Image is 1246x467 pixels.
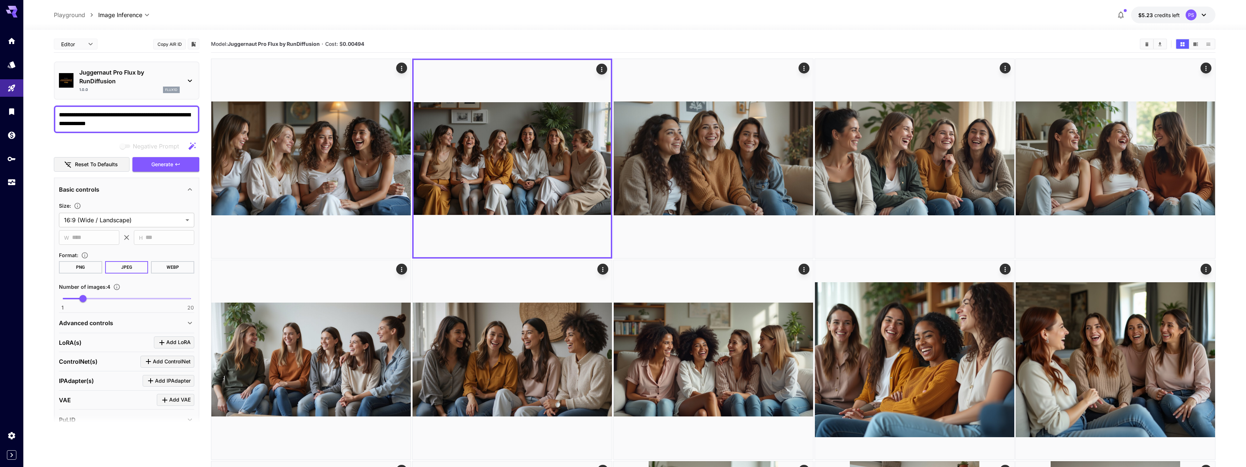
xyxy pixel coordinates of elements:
[139,233,143,242] span: H
[118,141,185,151] span: Negative prompts are not compatible with the selected model.
[132,157,199,172] button: Generate
[211,59,411,258] img: Z
[396,63,407,73] div: Actions
[110,283,123,291] button: Specify how many images to generate in a single request. Each image generation will be charged se...
[157,394,194,406] button: Click to add VAE
[1175,39,1215,49] div: Show media in grid viewShow media in video viewShow media in list view
[154,336,194,348] button: Click to add LoRA
[614,59,813,258] img: Z
[71,202,84,209] button: Adjust the dimensions of the generated image by specifying its width and height in pixels, or sel...
[1189,39,1202,49] button: Show media in video view
[7,60,16,69] div: Models
[7,450,16,460] button: Expand sidebar
[1201,63,1211,73] div: Actions
[414,60,611,257] img: 9k=
[7,107,16,116] div: Library
[413,260,612,459] img: 9k=
[54,11,85,19] a: Playground
[7,84,16,93] div: Playground
[211,260,411,459] img: 9k=
[187,304,194,311] span: 20
[79,68,180,85] p: Juggernaut Pro Flux by RunDiffusion
[7,154,16,163] div: API Keys
[59,314,194,332] div: Advanced controls
[59,396,71,404] p: VAE
[325,41,364,47] span: Cost: $
[59,319,113,327] p: Advanced controls
[143,375,194,387] button: Click to add IPAdapter
[78,252,91,259] button: Choose the file format for the output image.
[596,64,607,75] div: Actions
[61,304,64,311] span: 1
[815,59,1014,258] img: 2Q==
[79,87,88,92] p: 1.0.0
[98,11,142,19] span: Image Inference
[7,178,16,187] div: Usage
[59,261,102,274] button: PNG
[798,63,809,73] div: Actions
[105,261,148,274] button: JPEG
[614,260,813,459] img: Z
[798,264,809,275] div: Actions
[59,357,97,366] p: ControlNet(s)
[59,203,71,209] span: Size :
[396,264,407,275] div: Actions
[815,260,1014,459] img: 2Q==
[322,40,323,48] p: ·
[1131,7,1215,23] button: $5.22509PS
[64,216,183,224] span: 16:9 (Wide / Landscape)
[153,357,191,366] span: Add ControlNet
[7,131,16,140] div: Wallet
[54,11,98,19] nav: breadcrumb
[151,160,173,169] span: Generate
[211,41,320,47] span: Model:
[169,395,191,404] span: Add VAE
[133,142,179,151] span: Negative Prompt
[1016,260,1215,459] img: 9k=
[1140,39,1167,49] div: Clear AllDownload All
[140,356,194,368] button: Click to add ControlNet
[59,252,78,258] span: Format :
[1202,39,1215,49] button: Show media in list view
[59,411,194,428] div: PuLID
[190,40,197,48] button: Add to library
[1176,39,1189,49] button: Show media in grid view
[7,431,16,440] div: Settings
[59,65,194,96] div: Juggernaut Pro Flux by RunDiffusion1.0.0flux1d
[166,338,191,347] span: Add LoRA
[59,185,99,194] p: Basic controls
[1140,39,1153,49] button: Clear All
[155,376,191,386] span: Add IPAdapter
[1201,264,1211,275] div: Actions
[165,87,178,92] p: flux1d
[153,39,186,49] button: Copy AIR ID
[1138,12,1154,18] span: $5.23
[1016,59,1215,258] img: 9k=
[1154,39,1166,49] button: Download All
[1186,9,1197,20] div: PS
[59,376,94,385] p: IPAdapter(s)
[597,264,608,275] div: Actions
[343,41,364,47] b: 0.00494
[64,233,69,242] span: W
[999,264,1010,275] div: Actions
[59,284,110,290] span: Number of images : 4
[999,63,1010,73] div: Actions
[228,41,320,47] b: Juggernaut Pro Flux by RunDiffusion
[59,181,194,198] div: Basic controls
[1154,12,1180,18] span: credits left
[59,338,81,347] p: LoRA(s)
[7,36,16,45] div: Home
[1138,11,1180,19] div: $5.22509
[54,157,130,172] button: Reset to defaults
[151,261,194,274] button: WEBP
[61,40,84,48] span: Editor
